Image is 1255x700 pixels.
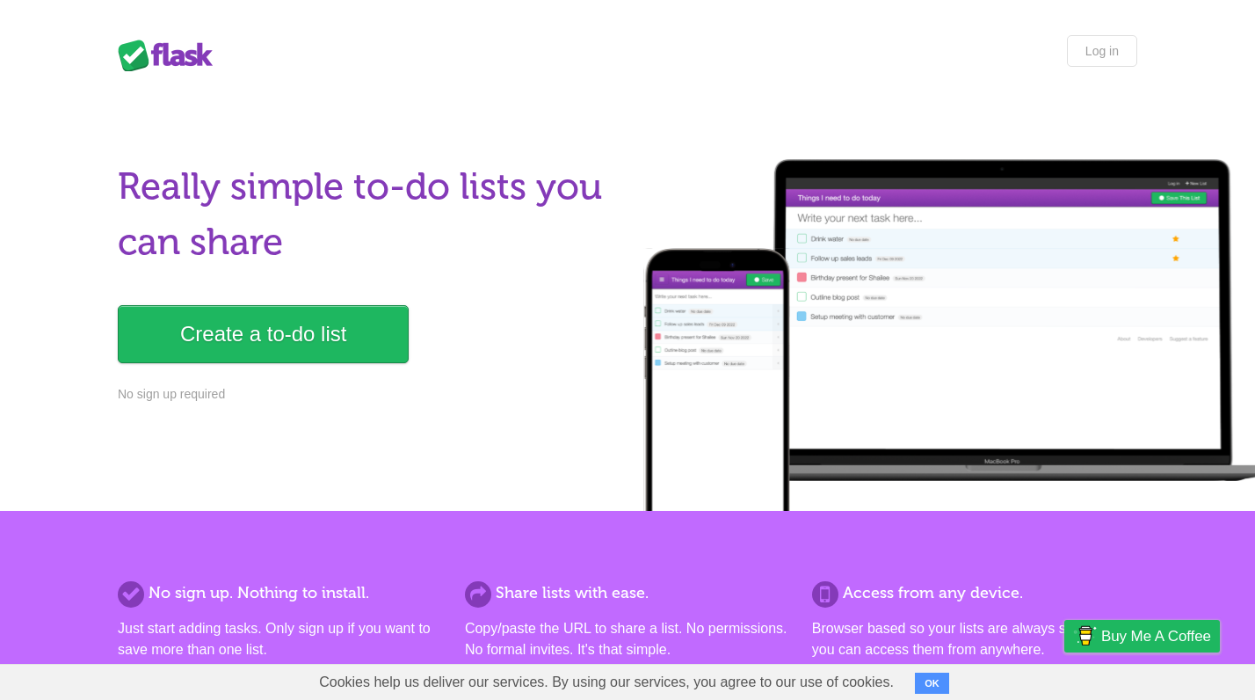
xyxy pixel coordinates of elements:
[1101,621,1211,652] span: Buy me a coffee
[118,385,617,404] p: No sign up required
[812,581,1137,605] h2: Access from any device.
[118,305,409,363] a: Create a to-do list
[118,159,617,270] h1: Really simple to-do lists you can share
[118,581,443,605] h2: No sign up. Nothing to install.
[812,618,1137,660] p: Browser based so your lists are always synced and you can access them from anywhere.
[915,673,949,694] button: OK
[118,40,223,71] div: Flask Lists
[301,665,911,700] span: Cookies help us deliver our services. By using our services, you agree to our use of cookies.
[1067,35,1137,67] a: Log in
[465,618,790,660] p: Copy/paste the URL to share a list. No permissions. No formal invites. It's that simple.
[1064,620,1220,653] a: Buy me a coffee
[118,618,443,660] p: Just start adding tasks. Only sign up if you want to save more than one list.
[465,581,790,605] h2: Share lists with ease.
[1073,621,1097,651] img: Buy me a coffee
